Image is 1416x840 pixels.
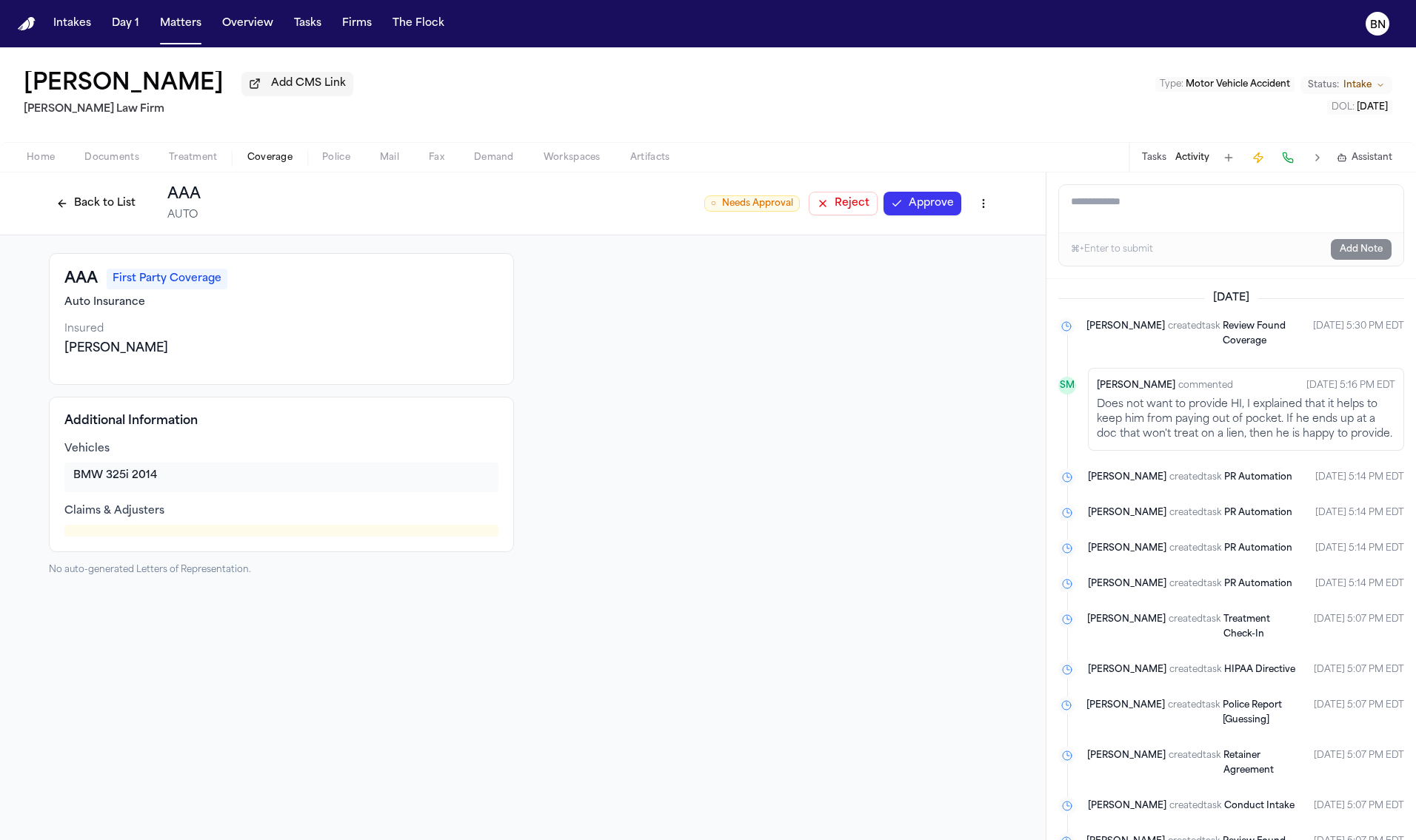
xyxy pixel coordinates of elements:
[1223,615,1270,639] span: Treatment Check-In
[544,152,601,164] span: Workspaces
[1223,701,1282,725] span: Police Report [Guessing]
[18,17,36,31] img: Finch Logo
[18,17,36,31] a: Home
[884,192,961,215] button: Approve
[1327,100,1392,115] button: Edit DOL: 2025-09-04
[1223,748,1302,778] a: Retainer Agreement
[1315,470,1404,485] time: September 10, 2025 at 5:14 PM
[1088,541,1166,556] span: [PERSON_NAME]
[1169,612,1220,642] span: created task
[1086,698,1165,728] span: [PERSON_NAME]
[1224,802,1295,810] span: Conduct Intake
[24,71,224,98] h1: [PERSON_NAME]
[107,269,227,289] span: First Party Coverage
[1224,544,1292,553] span: PR Automation
[1352,152,1392,164] span: Assistant
[24,71,224,98] button: Edit matter name
[1169,470,1221,485] span: created task
[73,468,490,483] div: BMW 325i 2014
[1224,505,1292,520] a: PR Automation
[1169,662,1221,677] span: created task
[1160,80,1183,89] span: Type :
[1315,577,1404,591] time: September 10, 2025 at 5:14 PM
[167,184,201,205] h1: AAA
[1168,698,1220,728] span: created task
[1218,147,1239,168] button: Add Task
[1168,319,1220,349] span: created task
[1278,147,1298,168] button: Make a Call
[1071,243,1153,255] div: ⌘+Enter to submit
[64,504,498,519] div: Claims & Adjusters
[1343,79,1372,91] span: Intake
[1224,508,1292,517] span: PR Automation
[169,152,218,164] span: Treatment
[1308,79,1339,91] span: Status:
[711,198,716,209] span: ○
[1169,799,1221,813] span: created task
[1169,541,1221,556] span: created task
[154,10,207,37] a: Matters
[1088,799,1166,813] span: [PERSON_NAME]
[1300,76,1392,94] button: Change status from Intake
[380,152,399,164] span: Mail
[630,152,670,164] span: Artifacts
[1088,470,1166,485] span: [PERSON_NAME]
[1224,577,1292,591] a: PR Automation
[47,10,97,37] button: Intakes
[1248,147,1269,168] button: Create Immediate Task
[1315,505,1404,520] time: September 10, 2025 at 5:14 PM
[1224,662,1295,677] a: HIPAA Directive
[1087,612,1166,642] span: [PERSON_NAME]
[247,152,293,164] span: Coverage
[1314,748,1404,778] time: September 10, 2025 at 5:07 PM
[1169,505,1221,520] span: created task
[1337,152,1392,164] button: Assistant
[1224,470,1292,485] a: PR Automation
[1142,152,1166,164] button: Tasks
[1331,239,1392,260] button: Add Note
[216,10,279,37] a: Overview
[1186,80,1290,89] span: Motor Vehicle Accident
[1223,698,1302,728] a: Police Report [Guessing]
[1088,505,1166,520] span: [PERSON_NAME]
[474,152,514,164] span: Demand
[1155,77,1295,92] button: Edit Type: Motor Vehicle Accident
[288,10,327,37] button: Tasks
[1224,579,1292,588] span: PR Automation
[1088,577,1166,591] span: [PERSON_NAME]
[1223,612,1302,642] a: Treatment Check-In
[64,412,498,430] h4: Additional Information
[27,152,55,164] span: Home
[84,152,139,164] span: Documents
[322,152,350,164] span: Police
[809,192,878,215] button: Reject
[1169,748,1220,778] span: created task
[387,10,450,37] button: The Flock
[1097,378,1175,393] span: [PERSON_NAME]
[1224,473,1292,482] span: PR Automation
[49,564,514,576] div: No auto-generated Letters of Representation.
[1224,665,1295,674] span: HIPAA Directive
[1306,377,1395,394] time: September 10, 2025 at 5:16 PM
[1169,577,1221,591] span: created task
[1223,319,1301,349] a: Review Found Coverage
[1224,541,1292,556] a: PR Automation
[1175,152,1209,164] button: Activity
[49,192,143,215] button: Back to List
[1223,322,1286,346] span: Review Found Coverage
[704,195,800,212] span: Needs Approval
[336,10,378,37] button: Firms
[1204,291,1258,306] span: [DATE]
[1088,662,1166,677] span: [PERSON_NAME]
[64,442,498,457] div: Vehicles
[1314,612,1404,642] time: September 10, 2025 at 5:07 PM
[1087,748,1166,778] span: [PERSON_NAME]
[429,152,444,164] span: Fax
[1370,20,1386,30] text: BN
[106,10,145,37] a: Day 1
[241,72,353,95] button: Add CMS Link
[1314,662,1404,677] time: September 10, 2025 at 5:07 PM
